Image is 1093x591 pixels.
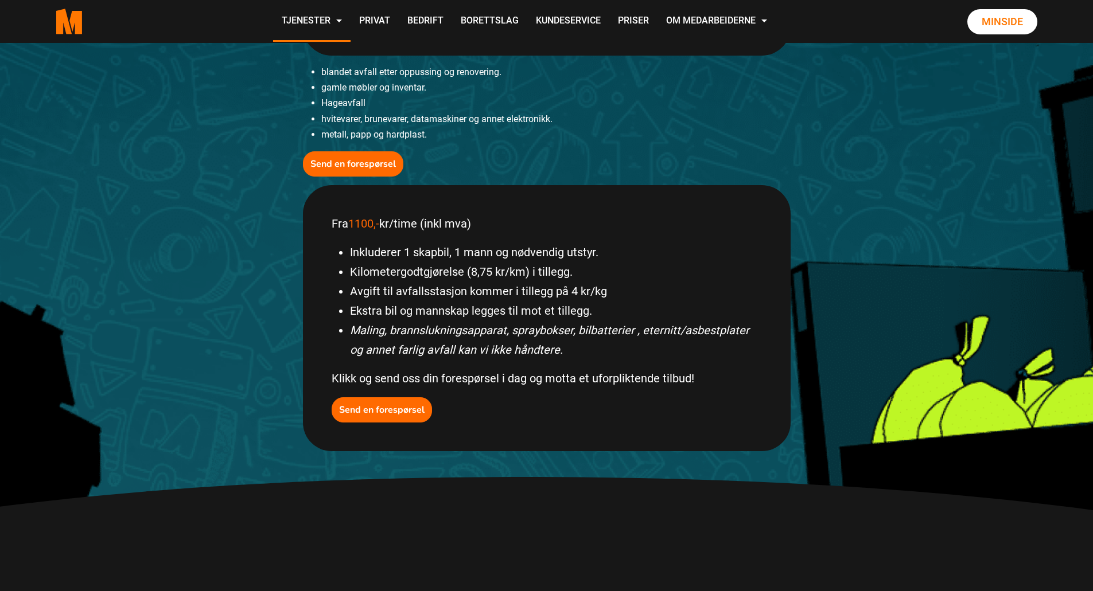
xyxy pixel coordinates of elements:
[310,158,396,170] b: Send en forespørsel
[527,1,609,42] a: Kundeservice
[321,95,791,111] li: Hageavfall
[348,217,379,230] span: 1100,-
[350,242,762,262] li: Inkluderer 1 skapbil, 1 mann og nødvendig utstyr.
[350,301,762,320] li: Ekstra bil og mannskap legges til mot et tillegg.
[321,80,791,95] li: gamle møbler og inventar.
[351,1,399,42] a: Privat
[350,262,762,281] li: Kilometergodtgjørelse (8,75 kr/km) i tillegg.
[350,281,762,301] li: Avgift til avfallsstasjon kommer i tillegg på 4 kr/kg
[339,404,425,416] b: Send en forespørsel
[350,323,749,357] em: Maling, brannslukningsapparat, spraybokser, bilbatterier , eternitt/asbestplater og annet farlig ...
[321,127,791,142] li: metall, papp og hardplast.
[273,1,351,42] a: Tjenester
[452,1,527,42] a: Borettslag
[332,397,432,422] button: Send en forespørsel
[658,1,776,42] a: Om Medarbeiderne
[321,111,791,127] li: hvitevarer, brunevarer, datamaskiner og annet elektronikk.
[609,1,658,42] a: Priser
[332,369,762,388] p: Klikk og send oss din forespørsel i dag og motta et uforpliktende tilbud!
[967,9,1037,34] a: Minside
[303,151,403,177] button: Send en forespørsel
[332,214,762,233] p: Fra kr/time (inkl mva)
[399,1,452,42] a: Bedrift
[321,64,791,80] li: blandet avfall etter oppussing og renovering.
